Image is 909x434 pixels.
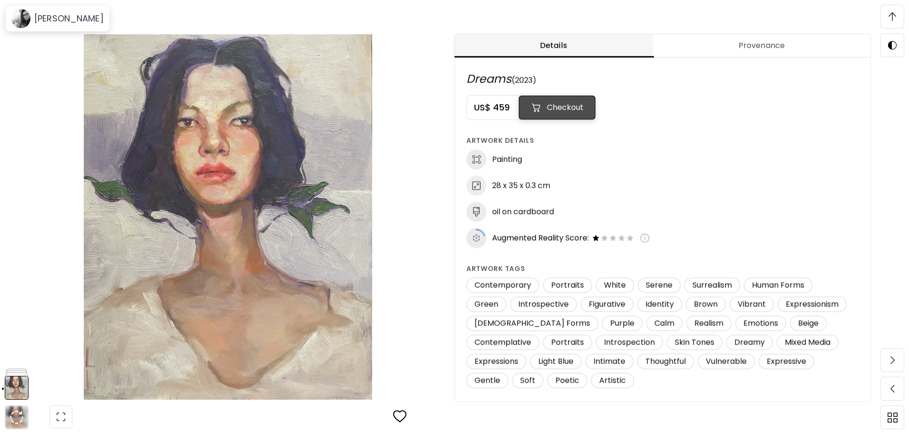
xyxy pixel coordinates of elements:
[387,404,412,430] button: favorites
[469,375,506,386] span: Gentle
[746,280,810,291] span: Human Forms
[512,75,536,86] span: (2023)
[466,71,512,87] span: Dreams
[466,402,859,412] h6: Artwork Statement
[469,299,504,310] span: Green
[598,280,632,291] span: White
[460,40,647,51] span: Details
[617,234,626,242] img: empty-star-icon
[469,280,537,291] span: Contemporary
[533,356,579,367] span: Light Blue
[545,337,590,348] span: Portraits
[689,318,729,329] span: Realism
[492,181,550,191] h6: 28 x 35 x 0.3 cm
[604,318,640,329] span: Purple
[649,318,680,329] span: Calm
[531,102,583,113] span: Checkout
[492,207,554,217] h6: oil on cardboard
[588,356,631,367] span: Intimate
[593,375,632,386] span: Artistic
[700,356,752,367] span: Vulnerable
[732,299,771,310] span: Vibrant
[550,375,585,386] span: Poetic
[738,318,784,329] span: Emotions
[688,299,723,310] span: Brown
[598,337,661,348] span: Introspection
[640,356,692,367] span: Thoughtful
[492,154,522,165] h6: Painting
[669,337,720,348] span: Skin Tones
[659,40,865,51] span: Provenance
[513,299,574,310] span: Introspective
[792,318,824,329] span: Beige
[687,280,738,291] span: Surrealism
[514,375,541,386] span: Soft
[466,176,486,196] img: dimensions
[640,299,680,310] span: Identity
[467,102,519,113] h5: US$ 459
[469,356,524,367] span: Expressions
[466,135,859,146] h6: Artwork Details
[466,150,486,170] img: discipline
[779,337,836,348] span: Mixed Media
[466,263,859,274] h6: Artwork tags
[531,102,542,113] img: cart-icon
[761,356,812,367] span: Expressive
[600,234,609,242] img: empty-star-icon
[640,280,678,291] span: Serene
[466,202,486,222] img: medium
[34,13,104,24] h6: [PERSON_NAME]
[519,96,595,120] button: cart-iconCheckout
[545,280,590,291] span: Portraits
[626,234,634,242] img: empty-star-icon
[592,234,600,242] img: filled-star-icon
[640,233,650,243] img: info-icon
[729,337,771,348] span: Dreamy
[780,299,844,310] span: Expressionism
[469,318,596,329] span: [DEMOGRAPHIC_DATA] Forms
[609,234,617,242] img: empty-star-icon
[469,337,537,348] span: Contemplative
[583,299,631,310] span: Figurative
[466,228,486,248] img: icon
[492,233,589,243] span: Augmented Reality Score:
